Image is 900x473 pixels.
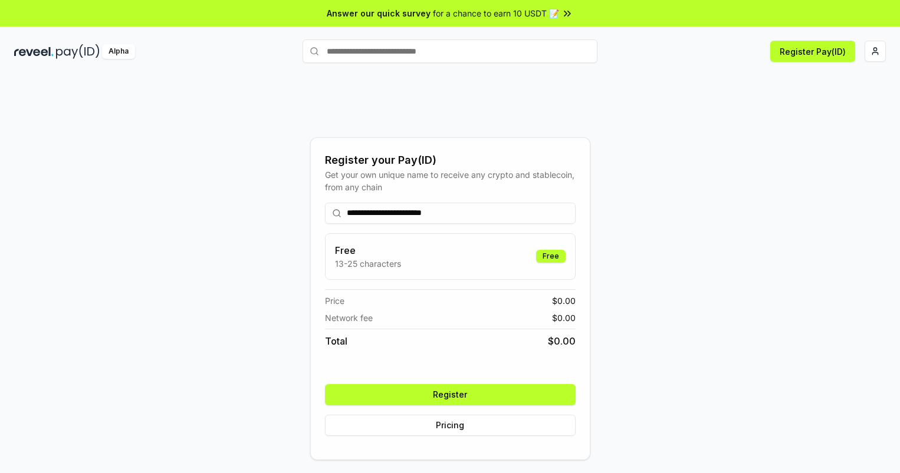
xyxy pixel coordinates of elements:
[325,312,373,324] span: Network fee
[335,257,401,270] p: 13-25 characters
[433,7,559,19] span: for a chance to earn 10 USDT 📝
[335,243,401,257] h3: Free
[536,250,566,263] div: Free
[552,312,576,324] span: $ 0.00
[327,7,431,19] span: Answer our quick survey
[325,415,576,436] button: Pricing
[325,384,576,405] button: Register
[548,334,576,348] span: $ 0.00
[325,152,576,168] div: Register your Pay(ID)
[325,295,344,307] span: Price
[325,334,347,348] span: Total
[770,41,855,62] button: Register Pay(ID)
[56,44,100,59] img: pay_id
[552,295,576,307] span: $ 0.00
[102,44,135,59] div: Alpha
[325,168,576,193] div: Get your own unique name to receive any crypto and stablecoin, from any chain
[14,44,54,59] img: reveel_dark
